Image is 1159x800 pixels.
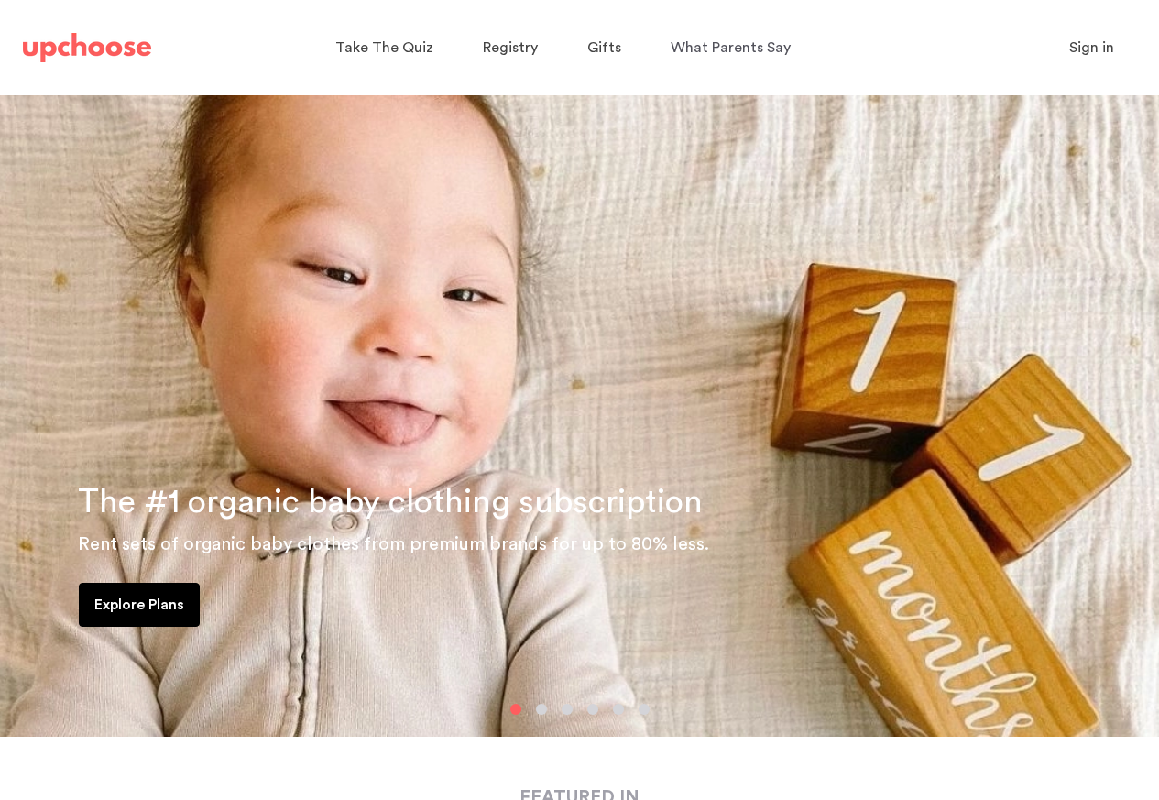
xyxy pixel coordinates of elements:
[587,30,627,66] a: Gifts
[23,33,151,62] img: UpChoose
[79,583,200,627] a: Explore Plans
[1069,40,1114,55] span: Sign in
[587,40,621,55] span: Gifts
[23,29,151,67] a: UpChoose
[78,530,1137,559] p: Rent sets of organic baby clothes from premium brands for up to 80% less.
[78,486,703,519] span: The #1 organic baby clothing subscription
[671,30,796,66] a: What Parents Say
[483,40,538,55] span: Registry
[671,40,791,55] span: What Parents Say
[1046,29,1137,66] button: Sign in
[335,40,433,55] span: Take The Quiz
[335,30,439,66] a: Take The Quiz
[94,594,184,616] p: Explore Plans
[483,30,543,66] a: Registry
